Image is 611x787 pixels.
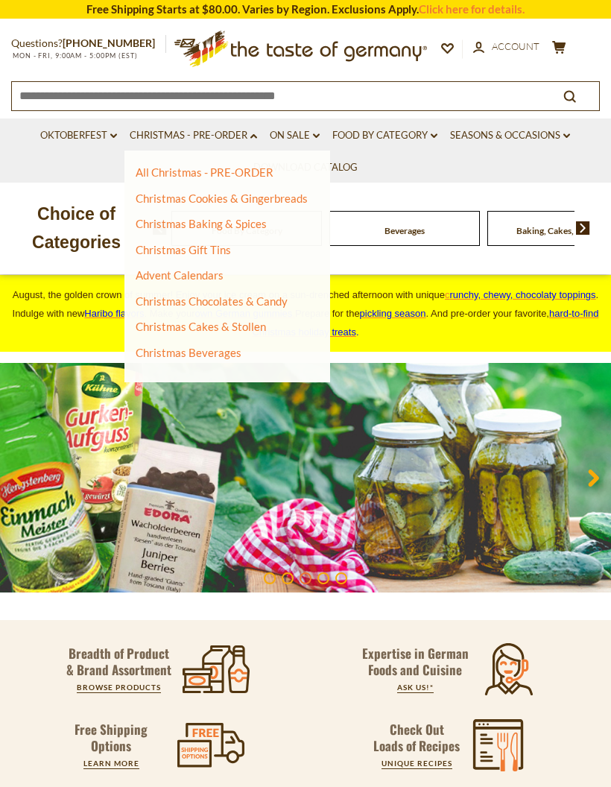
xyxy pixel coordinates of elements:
[65,645,173,678] p: Breadth of Product & Brand Assortment
[382,759,452,768] a: UNIQUE RECIPES
[332,127,437,144] a: Food By Category
[492,40,539,52] span: Account
[77,683,161,692] a: BROWSE PRODUCTS
[270,127,320,144] a: On Sale
[136,320,266,333] a: Christmas Cakes & Stollen
[63,37,155,49] a: [PHONE_NUMBER]
[419,2,525,16] a: Click here for details.
[11,34,166,53] p: Questions?
[361,645,469,678] p: Expertise in German Foods and Cuisine
[384,225,425,236] a: Beverages
[397,683,434,692] a: ASK US!*
[84,308,144,319] a: Haribo flavors
[516,225,610,236] a: Baking, Cakes, Desserts
[11,51,138,60] span: MON - FRI, 9:00AM - 5:00PM (EST)
[576,221,590,235] img: next arrow
[136,192,308,205] a: Christmas Cookies & Gingerbreads
[450,127,570,144] a: Seasons & Occasions
[473,39,539,55] a: Account
[136,217,267,230] a: Christmas Baking & Spices
[445,289,596,300] a: crunchy, chewy, chocolaty toppings
[136,268,224,282] a: Advent Calendars
[62,721,160,754] p: Free Shipping Options
[40,127,117,144] a: Oktoberfest
[136,243,231,256] a: Christmas Gift Tins
[13,289,599,338] span: August, the golden crown of summer! Enjoy your ice cream on a sun-drenched afternoon with unique ...
[136,294,288,308] a: Christmas Chocolates & Candy
[360,308,426,319] a: pickling season
[136,346,241,359] a: Christmas Beverages
[373,721,460,754] p: Check Out Loads of Recipes
[136,165,273,179] a: All Christmas - PRE-ORDER
[450,289,596,300] span: runchy, chewy, chocolaty toppings
[83,759,139,768] a: LEARN MORE
[130,127,257,144] a: Christmas - PRE-ORDER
